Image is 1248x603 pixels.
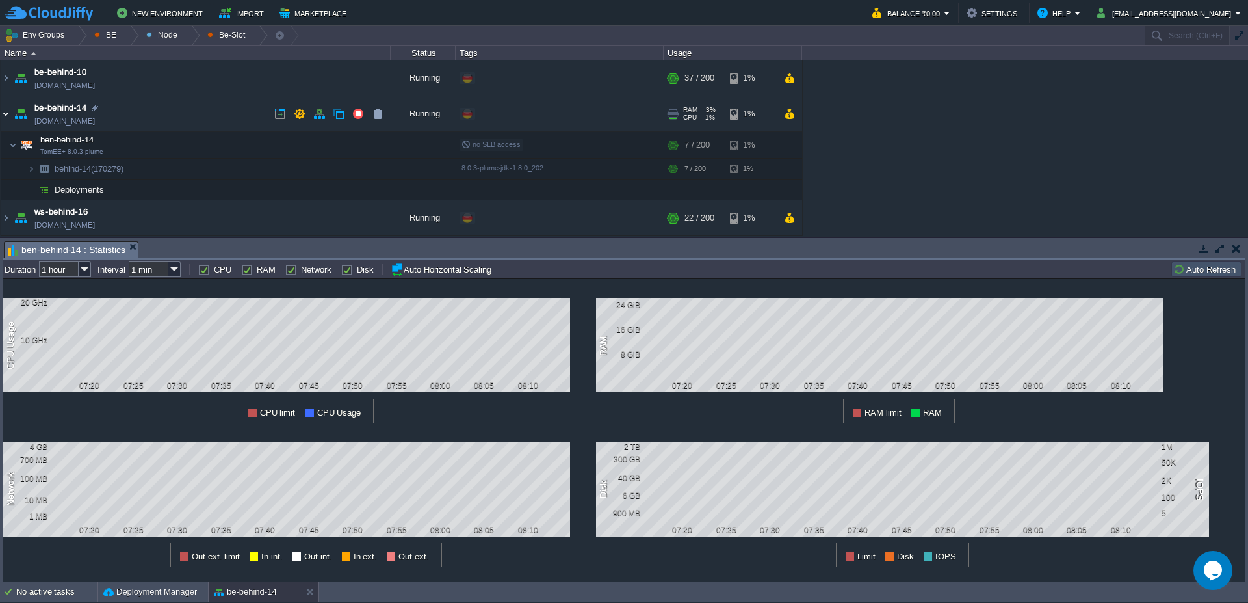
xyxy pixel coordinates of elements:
span: Disk [897,552,914,561]
div: Running [391,60,456,96]
button: Deployment Manager [103,585,197,598]
img: AMDAwAAAACH5BAEAAAAALAAAAAABAAEAAAICRAEAOw== [18,132,36,158]
div: 300 GB [598,455,640,464]
div: Status [391,46,455,60]
div: No active tasks [16,582,97,602]
div: 08:10 [1104,381,1137,390]
img: AMDAwAAAACH5BAEAAAAALAAAAAABAAEAAAICRAEAOw== [31,52,36,55]
div: 07:55 [380,526,413,535]
a: ws-behind-16 [34,206,88,219]
button: be-behind-14 [214,585,277,598]
div: 07:45 [885,381,918,390]
div: 08:00 [424,526,456,535]
div: 08:05 [1061,381,1093,390]
div: 16 GiB [598,325,640,334]
span: IOPS [935,552,956,561]
img: AMDAwAAAACH5BAEAAAAALAAAAAABAAEAAAICRAEAOw== [12,96,30,131]
button: Help [1037,5,1074,21]
div: 07:30 [161,526,194,535]
div: 08:10 [512,381,544,390]
a: ben-behind-14TomEE+ 8.0.3-plume [39,135,96,144]
span: Out int. [304,552,332,561]
span: In int. [261,552,283,561]
div: 900 MB [598,509,640,518]
div: 1% [730,60,772,96]
span: Limit [857,552,876,561]
div: 07:25 [710,526,742,535]
div: 07:35 [798,526,830,535]
span: no SLB access [461,141,521,148]
div: 08:05 [468,381,500,390]
div: 24 GiB [598,301,640,310]
div: 07:45 [292,526,325,535]
div: 07:20 [666,526,699,535]
a: be-behind-10 [34,66,86,79]
div: 08:00 [1017,526,1049,535]
div: IOPS [1190,477,1206,502]
div: 10 MB [5,496,47,505]
button: Marketplace [279,5,350,21]
span: CPU Usage [317,408,361,418]
div: 07:40 [249,526,281,535]
div: Tags [456,46,663,60]
span: Out ext. limit [192,552,240,561]
div: 07:30 [161,381,194,390]
label: RAM [257,265,276,275]
div: 7 / 200 [684,132,710,158]
div: 07:45 [885,526,918,535]
div: 07:50 [929,381,962,390]
a: be-behind-14 [34,101,86,114]
label: Duration [5,265,36,275]
div: 1% [730,200,772,235]
button: Settings [967,5,1021,21]
div: 1M [1162,442,1204,451]
div: 07:35 [205,526,237,535]
div: 08:00 [1017,381,1049,390]
label: Interval [97,265,125,275]
div: 07:45 [292,381,325,390]
label: Disk [357,265,374,275]
div: 1% [730,132,772,158]
div: 1% [730,96,772,131]
div: Usage [664,46,801,60]
div: 8 GiB [598,350,640,359]
div: 20 GHz [5,298,47,307]
button: Auto Horizontal Scaling [391,263,495,276]
span: CPU limit [260,408,296,418]
div: 07:50 [337,381,369,390]
div: 07:20 [73,381,106,390]
span: TomEE+ 8.0.3-plume [40,148,103,155]
img: AMDAwAAAACH5BAEAAAAALAAAAAABAAEAAAICRAEAOw== [35,159,53,179]
button: Balance ₹0.00 [872,5,944,21]
div: 08:10 [512,526,544,535]
button: Import [219,5,268,21]
button: Auto Refresh [1173,263,1240,275]
div: 07:25 [710,381,742,390]
a: [DOMAIN_NAME] [34,114,95,127]
div: 07:35 [798,381,830,390]
div: 07:35 [205,381,237,390]
div: 50K [1162,458,1204,467]
div: 5 [1162,509,1204,518]
span: RAM limit [864,408,902,418]
img: CloudJiffy [5,5,93,21]
div: 07:30 [754,526,786,535]
span: In ext. [354,552,378,561]
img: AMDAwAAAACH5BAEAAAAALAAAAAABAAEAAAICRAEAOw== [12,200,30,235]
div: 07:50 [929,526,962,535]
div: 07:50 [337,526,369,535]
div: Network [3,471,19,507]
div: 22 / 200 [684,200,714,235]
span: (170279) [91,164,123,174]
img: AMDAwAAAACH5BAEAAAAALAAAAAABAAEAAAICRAEAOw== [12,60,30,96]
div: 37 / 200 [684,60,714,96]
div: 08:00 [424,381,456,390]
button: BE [94,26,121,44]
div: 1% [730,159,772,179]
div: 700 MB [5,455,47,464]
span: CPU [683,114,697,122]
div: 7 / 200 [684,159,706,179]
span: ben-behind-14 : Statistics [8,242,125,258]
